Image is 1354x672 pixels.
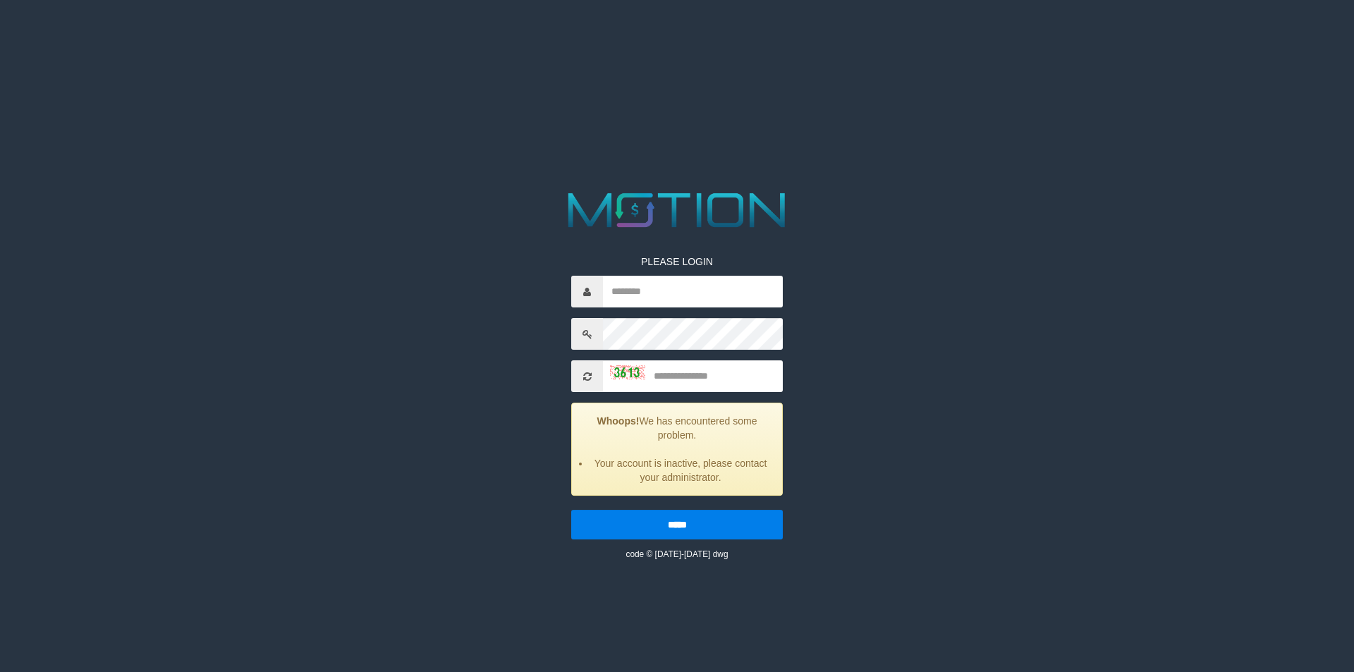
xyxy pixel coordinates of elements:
[610,365,645,379] img: captcha
[626,549,728,559] small: code © [DATE]-[DATE] dwg
[597,415,640,427] strong: Whoops!
[559,187,795,233] img: MOTION_logo.png
[571,255,783,269] p: PLEASE LOGIN
[590,456,771,484] li: Your account is inactive, please contact your administrator.
[571,403,783,496] div: We has encountered some problem.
